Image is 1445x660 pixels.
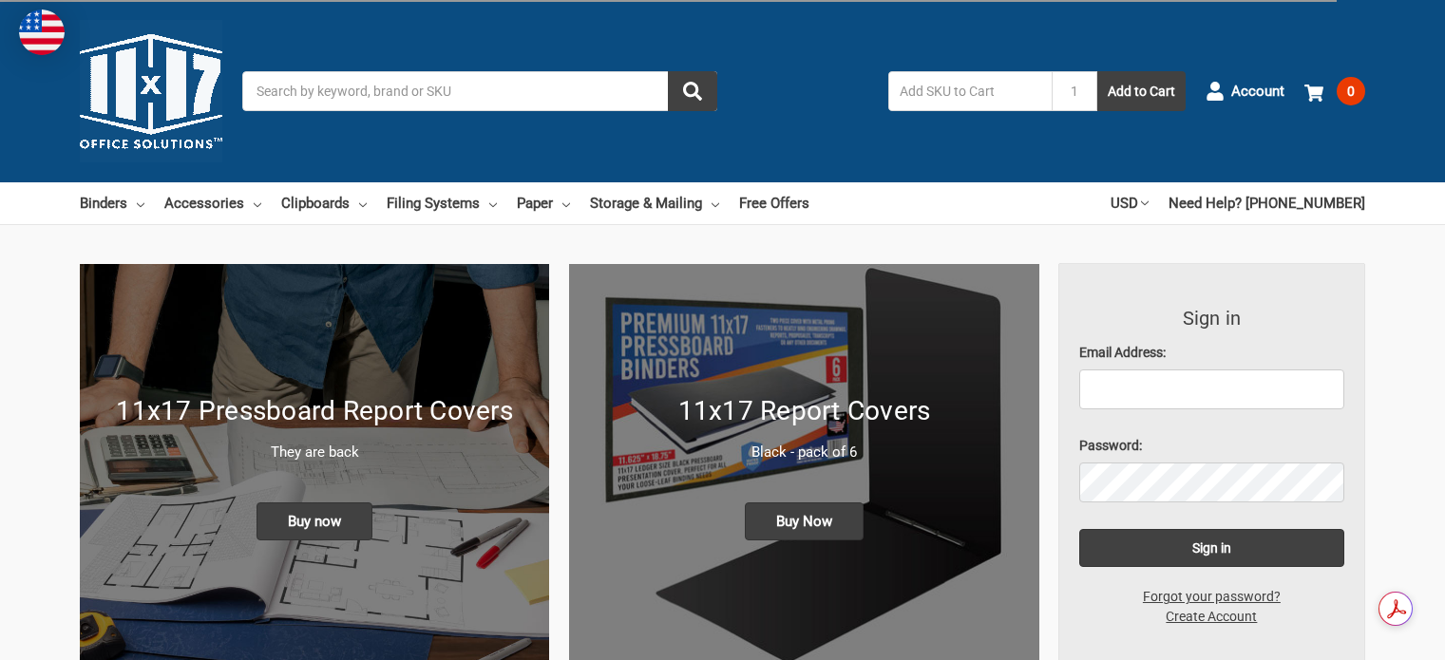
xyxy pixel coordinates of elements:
a: 0 [1304,66,1365,116]
input: Search by keyword, brand or SKU [242,71,717,111]
a: Forgot your password? [1132,587,1291,607]
p: They are back [100,442,529,463]
a: Paper [517,182,570,224]
h1: 11x17 Pressboard Report Covers [100,391,529,431]
input: Sign in [1079,529,1345,567]
span: 0 [1337,77,1365,105]
a: USD [1111,182,1149,224]
a: Need Help? [PHONE_NUMBER] [1169,182,1365,224]
span: Buy Now [745,502,864,540]
span: Account [1231,81,1284,103]
a: Storage & Mailing [590,182,719,224]
a: Create Account [1155,607,1267,627]
button: Add to Cart [1097,71,1186,111]
a: Filing Systems [387,182,497,224]
input: Add SKU to Cart [888,71,1052,111]
h1: 11x17 Report Covers [589,391,1018,431]
a: Free Offers [739,182,809,224]
a: Accessories [164,182,261,224]
a: Account [1206,66,1284,116]
h3: Sign in [1079,304,1345,332]
img: duty and tax information for United States [19,9,65,55]
label: Password: [1079,436,1345,456]
label: Email Address: [1079,343,1345,363]
a: Binders [80,182,144,224]
span: Buy now [257,502,372,540]
a: Clipboards [281,182,367,224]
p: Black - pack of 6 [589,442,1018,463]
img: 11x17.com [80,20,222,162]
